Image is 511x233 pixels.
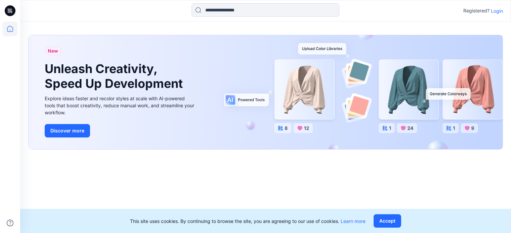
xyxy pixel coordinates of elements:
[48,47,58,55] span: New
[374,214,401,228] button: Accept
[45,124,90,137] button: Discover more
[45,95,196,116] div: Explore ideas faster and recolor styles at scale with AI-powered tools that boost creativity, red...
[491,7,503,14] p: Login
[341,218,366,224] a: Learn more
[130,218,366,225] p: This site uses cookies. By continuing to browse the site, you are agreeing to our use of cookies.
[45,124,196,137] a: Discover more
[463,7,489,15] p: Registered?
[45,62,186,91] h1: Unleash Creativity, Speed Up Development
